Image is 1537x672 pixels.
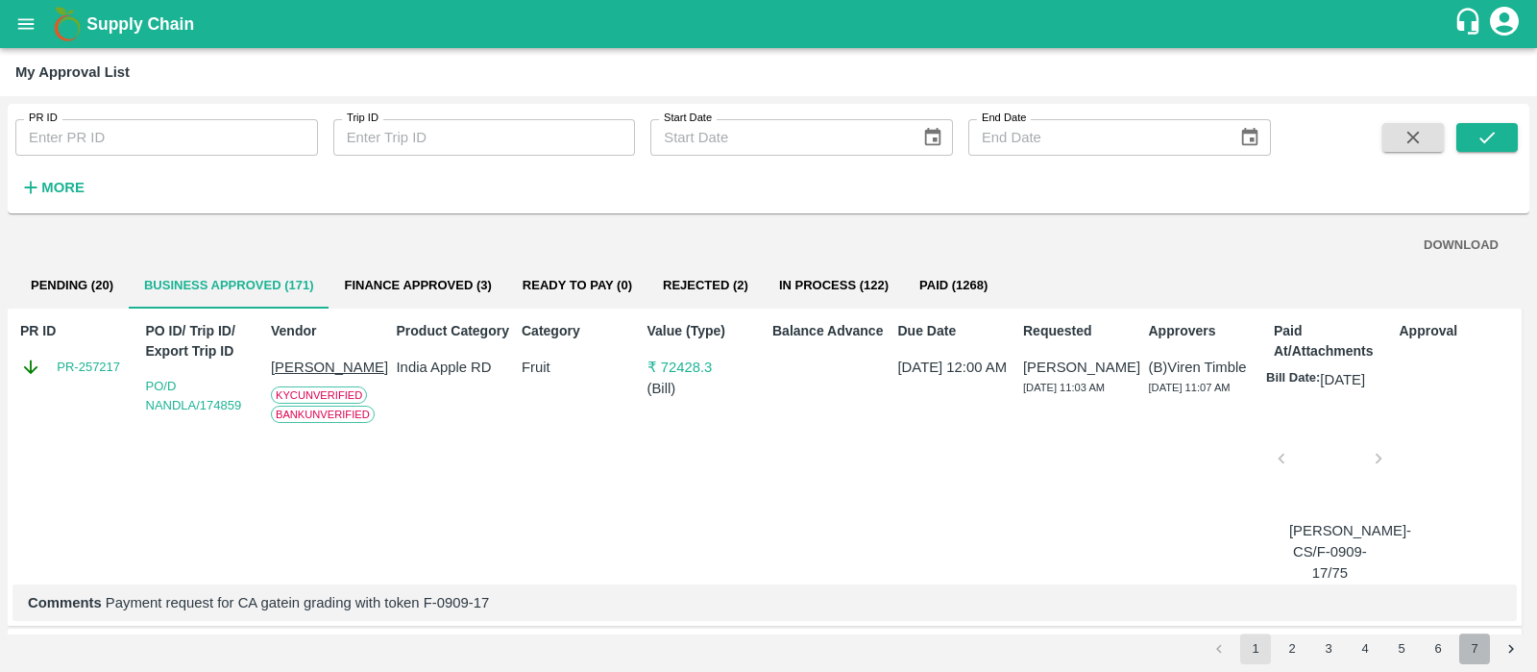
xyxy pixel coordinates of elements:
[650,119,906,156] input: Start Date
[647,378,765,399] p: ( Bill )
[28,595,102,610] b: Comments
[15,119,318,156] input: Enter PR ID
[664,111,712,126] label: Start Date
[146,379,242,412] a: PO/D NANDLA/174859
[20,321,137,341] p: PR ID
[347,111,378,126] label: Trip ID
[15,60,130,85] div: My Approval List
[1023,321,1140,341] p: Requested
[271,357,388,378] p: [PERSON_NAME]
[764,262,904,309] button: In Process (122)
[1023,382,1105,393] span: [DATE] 11:03 AM
[1277,634,1307,664] button: Go to page 2
[1149,321,1266,341] p: Approvers
[1274,321,1391,361] p: Paid At/Attachments
[1496,634,1526,664] button: Go to next page
[146,321,263,361] p: PO ID/ Trip ID/ Export Trip ID
[1289,520,1371,585] p: [PERSON_NAME]-CS/F-0909-17/75
[522,321,639,341] p: Category
[968,119,1224,156] input: End Date
[271,386,367,404] span: KYC Unverified
[129,262,329,309] button: Business Approved (171)
[4,2,48,46] button: open drawer
[57,358,120,377] a: PR-257217
[898,357,1015,378] p: [DATE] 12:00 AM
[904,262,1003,309] button: Paid (1268)
[1487,4,1522,44] div: account of current user
[1232,119,1268,156] button: Choose date
[1350,634,1380,664] button: Go to page 4
[898,321,1015,341] p: Due Date
[915,119,951,156] button: Choose date
[1149,357,1266,378] p: (B) Viren Timble
[647,357,765,378] p: ₹ 72428.3
[1320,369,1365,390] p: [DATE]
[1386,634,1417,664] button: Go to page 5
[1459,634,1490,664] button: Go to page 7
[329,262,506,309] button: Finance Approved (3)
[28,592,1501,613] p: Payment request for CA gatein grading with token F-0909-17
[15,262,129,309] button: Pending (20)
[1313,634,1344,664] button: Go to page 3
[1201,634,1529,664] nav: pagination navigation
[522,357,639,378] p: Fruit
[1149,382,1231,393] span: [DATE] 11:07 AM
[647,262,764,309] button: Rejected (2)
[48,5,86,43] img: logo
[86,14,194,34] b: Supply Chain
[1453,7,1487,41] div: customer-support
[41,180,85,195] strong: More
[86,11,1453,37] a: Supply Chain
[1266,369,1320,390] p: Bill Date:
[507,262,647,309] button: Ready To Pay (0)
[271,406,375,423] span: Bank Unverified
[271,321,388,341] p: Vendor
[1400,321,1517,341] p: Approval
[1416,229,1506,262] button: DOWNLOAD
[982,111,1026,126] label: End Date
[15,171,89,204] button: More
[647,321,765,341] p: Value (Type)
[1023,357,1140,378] p: [PERSON_NAME]
[29,111,58,126] label: PR ID
[1240,634,1271,664] button: page 1
[1423,634,1453,664] button: Go to page 6
[397,357,514,378] p: India Apple RD
[397,321,514,341] p: Product Category
[333,119,636,156] input: Enter Trip ID
[772,321,890,341] p: Balance Advance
